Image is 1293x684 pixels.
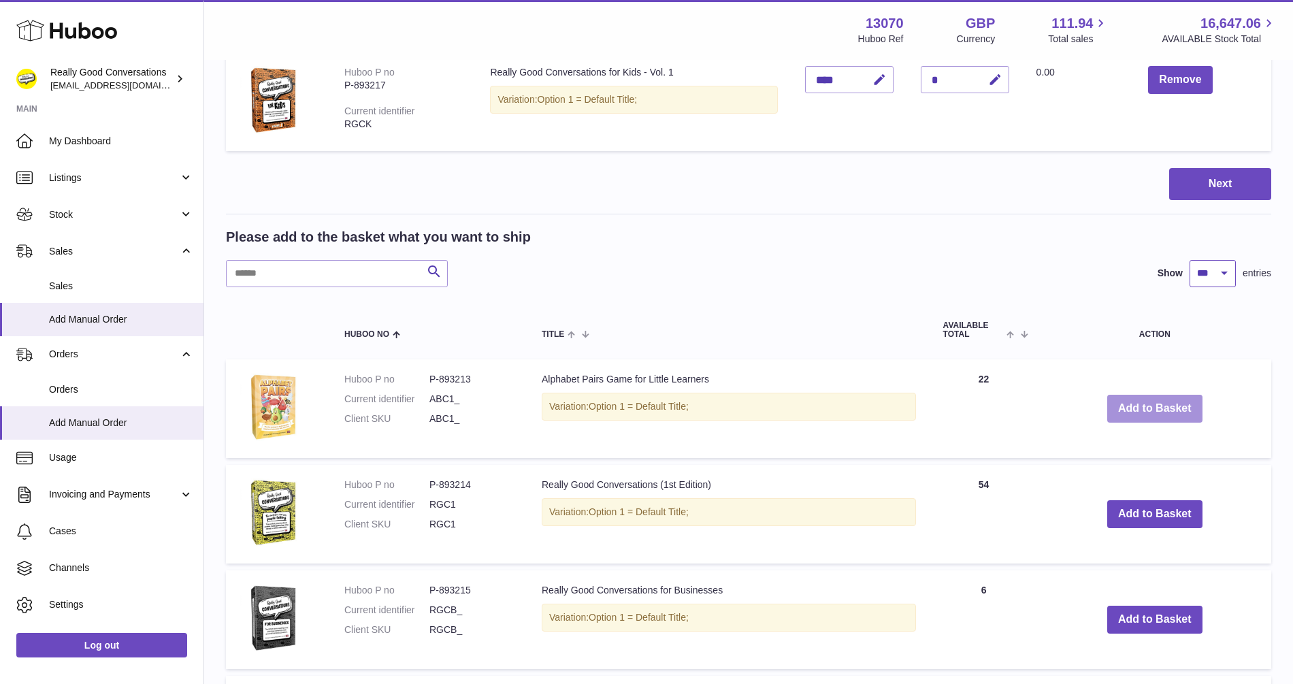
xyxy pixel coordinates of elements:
a: 111.94 Total sales [1048,14,1109,46]
dt: Client SKU [344,518,429,531]
span: 0.00 [1036,67,1055,78]
div: Really Good Conversations [50,66,173,92]
span: Total sales [1048,33,1109,46]
span: Sales [49,280,193,293]
dt: Current identifier [344,393,429,406]
span: Listings [49,172,179,184]
span: AVAILABLE Stock Total [1162,33,1277,46]
dd: RGCB_ [429,623,514,636]
span: My Dashboard [49,135,193,148]
span: AVAILABLE Total [943,321,1004,339]
dt: Huboo P no [344,373,429,386]
span: 111.94 [1051,14,1093,33]
td: Really Good Conversations (1st Edition) [528,465,930,564]
div: Current identifier [344,105,415,116]
span: Option 1 = Default Title; [589,612,689,623]
div: RGCK [344,118,463,131]
span: Add Manual Order [49,313,193,326]
span: Channels [49,561,193,574]
img: hello@reallygoodconversations.co [16,69,37,89]
button: Add to Basket [1107,395,1202,423]
dd: P-893215 [429,584,514,597]
img: Really Good Conversations (1st Edition) [240,478,308,547]
dt: Current identifier [344,498,429,511]
div: Huboo Ref [858,33,904,46]
dd: ABC1_ [429,412,514,425]
button: Remove [1148,66,1212,94]
td: Really Good Conversations for Businesses [528,570,930,669]
div: P-893217 [344,79,463,92]
dd: RGCB_ [429,604,514,617]
th: Action [1038,308,1271,353]
div: Variation: [542,604,916,632]
dt: Current identifier [344,604,429,617]
dd: ABC1_ [429,393,514,406]
dt: Client SKU [344,623,429,636]
span: Invoicing and Payments [49,488,179,501]
span: Stock [49,208,179,221]
dt: Client SKU [344,412,429,425]
a: Log out [16,633,187,657]
td: Alphabet Pairs Game for Little Learners [528,359,930,458]
div: Currency [957,33,996,46]
td: 22 [930,359,1038,458]
button: Next [1169,168,1271,200]
span: Sales [49,245,179,258]
td: 6 [930,570,1038,669]
dd: RGC1 [429,498,514,511]
label: Show [1158,267,1183,280]
dd: P-893214 [429,478,514,491]
dd: P-893213 [429,373,514,386]
span: Title [542,330,564,339]
div: Variation: [542,393,916,421]
div: Variation: [542,498,916,526]
td: Really Good Conversations for Kids - Vol. 1 [476,52,791,151]
span: entries [1243,267,1271,280]
span: Orders [49,348,179,361]
span: Option 1 = Default Title; [589,506,689,517]
a: 16,647.06 AVAILABLE Stock Total [1162,14,1277,46]
dt: Huboo P no [344,478,429,491]
span: 16,647.06 [1200,14,1261,33]
span: Settings [49,598,193,611]
button: Add to Basket [1107,500,1202,528]
span: Add Manual Order [49,417,193,429]
span: [EMAIL_ADDRESS][DOMAIN_NAME] [50,80,200,91]
dt: Huboo P no [344,584,429,597]
div: Huboo P no [344,67,395,78]
img: Alphabet Pairs Game for Little Learners [240,373,308,441]
dd: RGC1 [429,518,514,531]
span: Cases [49,525,193,538]
strong: 13070 [866,14,904,33]
strong: GBP [966,14,995,33]
span: Orders [49,383,193,396]
span: Option 1 = Default Title; [538,94,638,105]
button: Add to Basket [1107,606,1202,634]
img: Really Good Conversations for Businesses [240,584,308,652]
h2: Please add to the basket what you want to ship [226,228,531,246]
td: 54 [930,465,1038,564]
div: Variation: [490,86,777,114]
span: Huboo no [344,330,389,339]
img: Really Good Conversations for Kids - Vol. 1 [240,66,308,134]
span: Option 1 = Default Title; [589,401,689,412]
span: Usage [49,451,193,464]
